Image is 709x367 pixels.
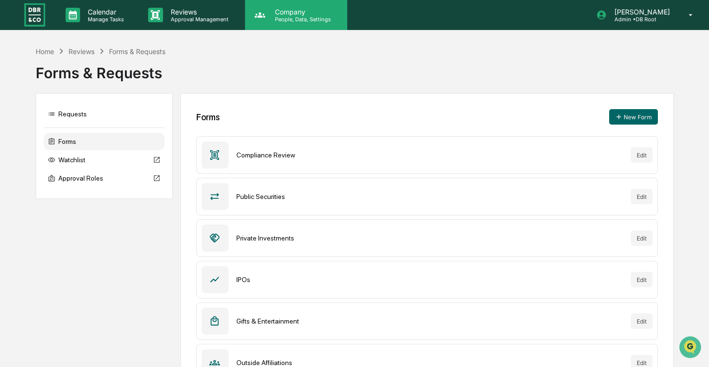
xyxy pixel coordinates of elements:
[80,8,129,16] p: Calendar
[196,112,220,122] div: Forms
[44,105,164,123] div: Requests
[43,84,133,91] div: We're available if you need us!
[68,47,95,56] div: Reviews
[150,105,176,117] button: See all
[609,109,658,125] button: New Form
[85,131,112,139] span: 12:22 PM
[236,317,623,325] div: Gifts & Entertainment
[631,230,653,246] button: Edit
[44,169,164,187] div: Approval Roles
[20,74,38,91] img: 1751574470498-79e402a7-3db9-40a0-906f-966fe37d0ed6
[236,151,623,159] div: Compliance Review
[36,47,54,56] div: Home
[30,131,78,139] span: [PERSON_NAME]
[631,272,653,287] button: Edit
[44,151,164,169] div: Watchlist
[96,240,117,247] span: Pylon
[109,47,165,56] div: Forms & Requests
[19,216,61,226] span: Data Lookup
[6,194,66,211] a: 🖐️Preclearance
[236,234,623,242] div: Private Investments
[85,157,105,165] span: [DATE]
[70,198,78,206] div: 🗄️
[10,217,17,225] div: 🔎
[607,8,675,16] p: [PERSON_NAME]
[163,8,233,16] p: Reviews
[631,189,653,204] button: Edit
[631,313,653,329] button: Edit
[10,122,25,138] img: Cece Ferraez
[10,20,176,36] p: How can we help?
[66,194,123,211] a: 🗄️Attestations
[678,335,704,361] iframe: Open customer support
[19,198,62,207] span: Preclearance
[267,16,336,23] p: People, Data, Settings
[80,157,83,165] span: •
[23,2,46,28] img: logo
[30,157,78,165] span: [PERSON_NAME]
[164,77,176,88] button: Start new chat
[236,193,623,200] div: Public Securities
[236,359,623,367] div: Outside Affiliations
[80,16,129,23] p: Manage Tasks
[607,16,675,23] p: Admin • DB Root
[236,276,623,283] div: IPOs
[43,74,158,84] div: Start new chat
[267,8,336,16] p: Company
[10,74,27,91] img: 1746055101610-c473b297-6a78-478c-a979-82029cc54cd1
[631,147,653,163] button: Edit
[80,131,83,139] span: •
[10,107,65,115] div: Past conversations
[68,239,117,247] a: Powered byPylon
[44,133,164,150] div: Forms
[163,16,233,23] p: Approval Management
[36,56,674,82] div: Forms & Requests
[6,212,65,229] a: 🔎Data Lookup
[10,198,17,206] div: 🖐️
[10,148,25,164] img: Cece Ferraez
[80,198,120,207] span: Attestations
